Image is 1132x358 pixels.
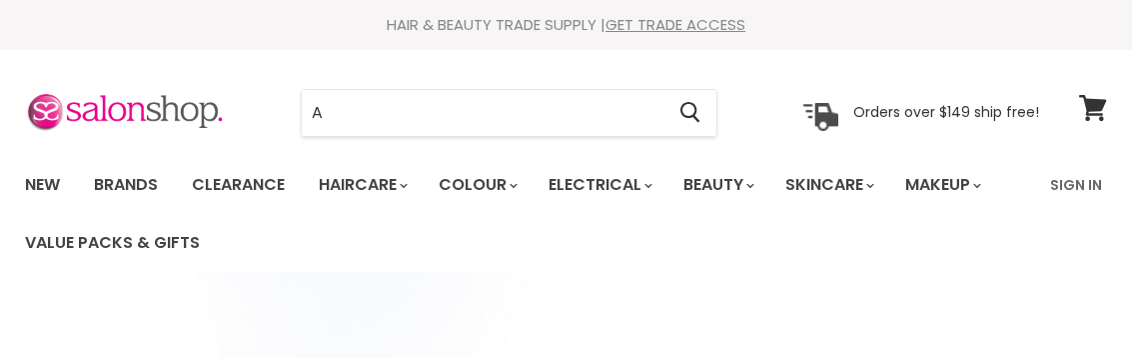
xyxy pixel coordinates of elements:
[79,164,173,206] a: Brands
[534,164,664,206] a: Electrical
[10,164,75,206] a: New
[770,164,886,206] a: Skincare
[302,90,663,136] input: Search
[853,103,1039,121] p: Orders over $149 ship free!
[1038,164,1114,206] a: Sign In
[10,222,215,264] a: Value Packs & Gifts
[424,164,530,206] a: Colour
[177,164,300,206] a: Clearance
[304,164,420,206] a: Haircare
[663,90,716,136] button: Search
[10,156,1038,272] ul: Main menu
[605,14,745,35] a: GET TRADE ACCESS
[301,89,717,137] form: Product
[890,164,993,206] a: Makeup
[668,164,766,206] a: Beauty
